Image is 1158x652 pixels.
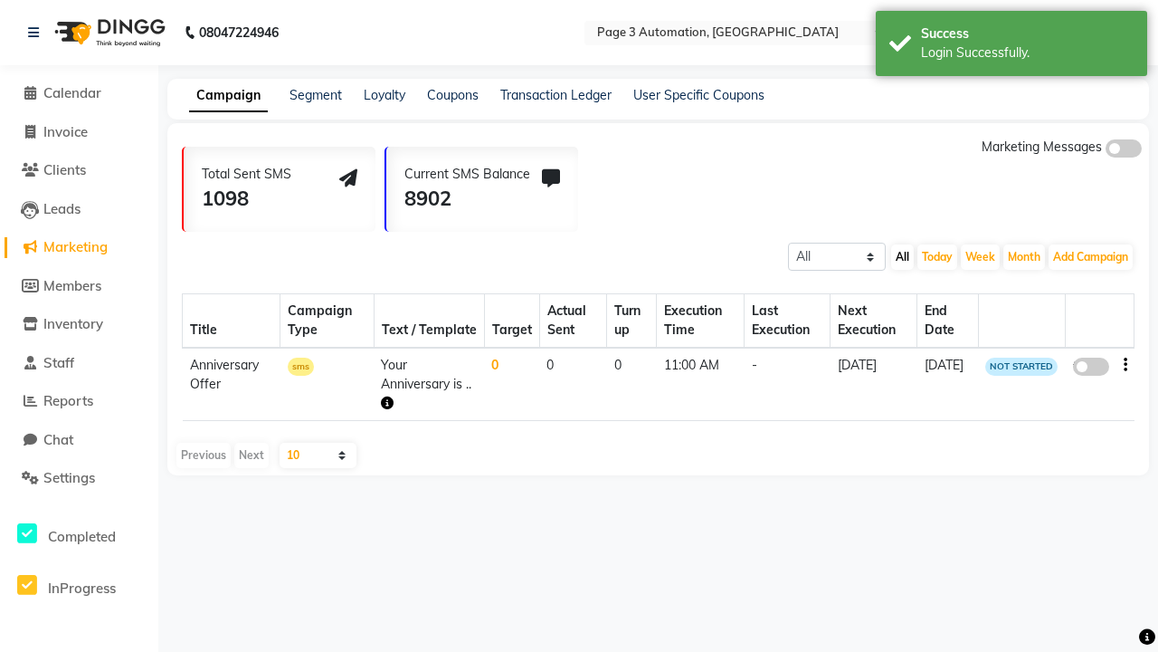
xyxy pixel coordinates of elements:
[607,294,657,349] th: Turn up
[48,528,116,545] span: Completed
[43,84,101,101] span: Calendar
[43,392,93,409] span: Reports
[202,165,291,184] div: Total Sent SMS
[199,7,279,58] b: 08047224946
[5,199,154,220] a: Leads
[43,315,103,332] span: Inventory
[280,294,375,349] th: Campaign Type
[5,391,154,412] a: Reports
[43,161,86,178] span: Clients
[46,7,170,58] img: logo
[985,358,1058,376] span: NOT STARTED
[657,294,745,349] th: Execution Time
[539,294,606,349] th: Actual Sent
[657,348,745,421] td: 11:00 AM
[607,348,657,421] td: 0
[5,83,154,104] a: Calendar
[183,348,280,421] td: Anniversary Offer
[404,184,530,214] div: 8902
[1003,244,1045,270] button: Month
[484,294,539,349] th: Target
[48,580,116,597] span: InProgress
[633,87,764,103] a: User Specific Coupons
[427,87,479,103] a: Coupons
[43,469,95,486] span: Settings
[745,294,831,349] th: Last Execution
[5,314,154,335] a: Inventory
[917,294,978,349] th: End Date
[364,87,405,103] a: Loyalty
[289,87,342,103] a: Segment
[539,348,606,421] td: 0
[43,277,101,294] span: Members
[745,348,831,421] td: -
[982,139,1102,155] span: Marketing Messages
[961,244,1000,270] button: Week
[1073,358,1109,376] label: false
[374,294,484,349] th: Text / Template
[189,80,268,112] a: Campaign
[917,348,978,421] td: [DATE]
[43,123,88,140] span: Invoice
[404,165,530,184] div: Current SMS Balance
[484,348,539,421] td: 0
[5,353,154,374] a: Staff
[891,244,914,270] button: All
[43,431,73,448] span: Chat
[374,348,484,421] td: Your Anniversary is ..
[202,184,291,214] div: 1098
[921,43,1134,62] div: Login Successfully.
[43,200,81,217] span: Leads
[43,238,108,255] span: Marketing
[183,294,280,349] th: Title
[917,244,957,270] button: Today
[5,430,154,451] a: Chat
[288,358,314,376] span: sms
[5,237,154,258] a: Marketing
[5,160,154,181] a: Clients
[5,468,154,489] a: Settings
[921,24,1134,43] div: Success
[831,294,917,349] th: Next Execution
[5,122,154,143] a: Invoice
[5,276,154,297] a: Members
[831,348,917,421] td: [DATE]
[43,354,74,371] span: Staff
[1049,244,1133,270] button: Add Campaign
[500,87,612,103] a: Transaction Ledger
